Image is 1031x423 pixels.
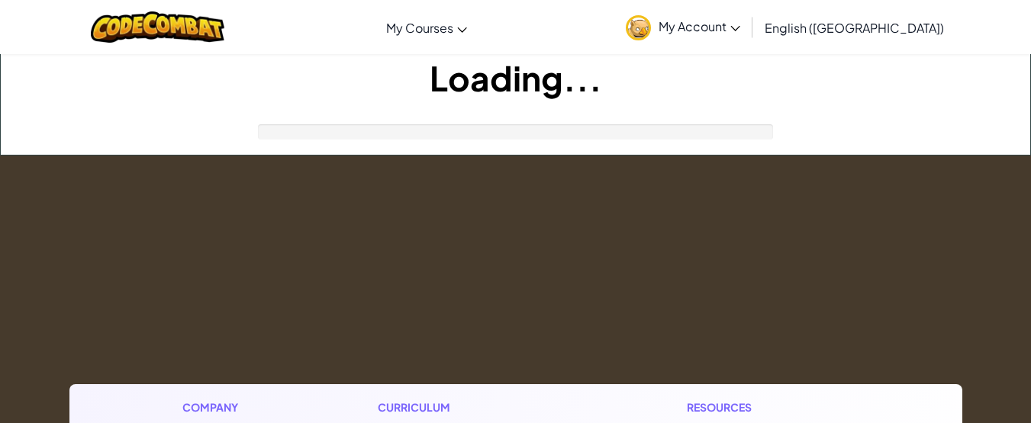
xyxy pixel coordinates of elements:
span: My Courses [386,20,453,36]
a: My Account [618,3,748,51]
span: My Account [659,18,740,34]
h1: Loading... [1,54,1030,101]
h1: Company [182,399,253,415]
img: avatar [626,15,651,40]
span: English ([GEOGRAPHIC_DATA]) [765,20,944,36]
a: My Courses [379,7,475,48]
h1: Resources [687,399,849,415]
img: CodeCombat logo [91,11,224,43]
a: English ([GEOGRAPHIC_DATA]) [757,7,952,48]
h1: Curriculum [378,399,562,415]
